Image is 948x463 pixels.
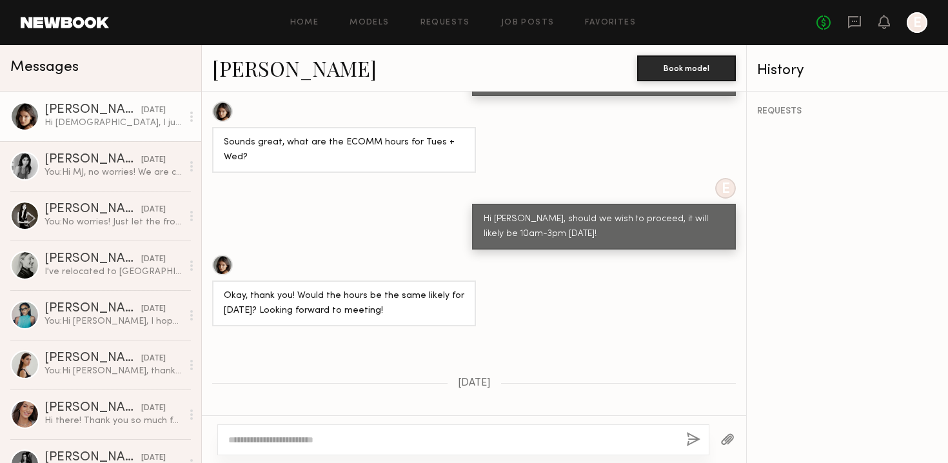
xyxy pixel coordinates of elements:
[44,117,182,129] div: Hi [DEMOGRAPHIC_DATA], I just signed in!
[44,104,141,117] div: [PERSON_NAME]
[458,378,491,389] span: [DATE]
[141,204,166,216] div: [DATE]
[141,353,166,365] div: [DATE]
[44,365,182,377] div: You: Hi [PERSON_NAME], thank you for your reply! We are always scheduling more ecomm shoots - wou...
[141,402,166,415] div: [DATE]
[44,352,141,365] div: [PERSON_NAME]
[290,19,319,27] a: Home
[44,153,141,166] div: [PERSON_NAME]
[141,154,166,166] div: [DATE]
[44,315,182,328] div: You: Hi [PERSON_NAME], I hope you’re well! I wanted to see if you were available for a go-see [DA...
[501,19,555,27] a: Job Posts
[44,266,182,278] div: I've relocated to [GEOGRAPHIC_DATA] and have been traveling between there and [GEOGRAPHIC_DATA]. ...
[484,212,724,242] div: Hi [PERSON_NAME], should we wish to proceed, it will likely be 10am-3pm [DATE]!
[141,253,166,266] div: [DATE]
[44,166,182,179] div: You: Hi MJ, no worries! We are continuously shooting and always looking for additional models - l...
[141,104,166,117] div: [DATE]
[44,253,141,266] div: [PERSON_NAME]
[10,60,79,75] span: Messages
[44,415,182,427] div: Hi there! Thank you so much for reaching out and considering me for your upcoming project with Re...
[757,63,938,78] div: History
[141,303,166,315] div: [DATE]
[44,402,141,415] div: [PERSON_NAME]
[212,54,377,82] a: [PERSON_NAME]
[637,55,736,81] button: Book model
[757,107,938,116] div: REQUESTS
[420,19,470,27] a: Requests
[350,19,389,27] a: Models
[585,19,636,27] a: Favorites
[907,12,927,33] a: E
[224,289,464,319] div: Okay, thank you! Would the hours be the same likely for [DATE]? Looking forward to meeting!
[44,216,182,228] div: You: No worries! Just let the front desk know you're here to see [PERSON_NAME] in 706 when you ar...
[44,302,141,315] div: [PERSON_NAME]
[637,62,736,73] a: Book model
[44,203,141,216] div: [PERSON_NAME]
[224,135,464,165] div: Sounds great, what are the ECOMM hours for Tues + Wed?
